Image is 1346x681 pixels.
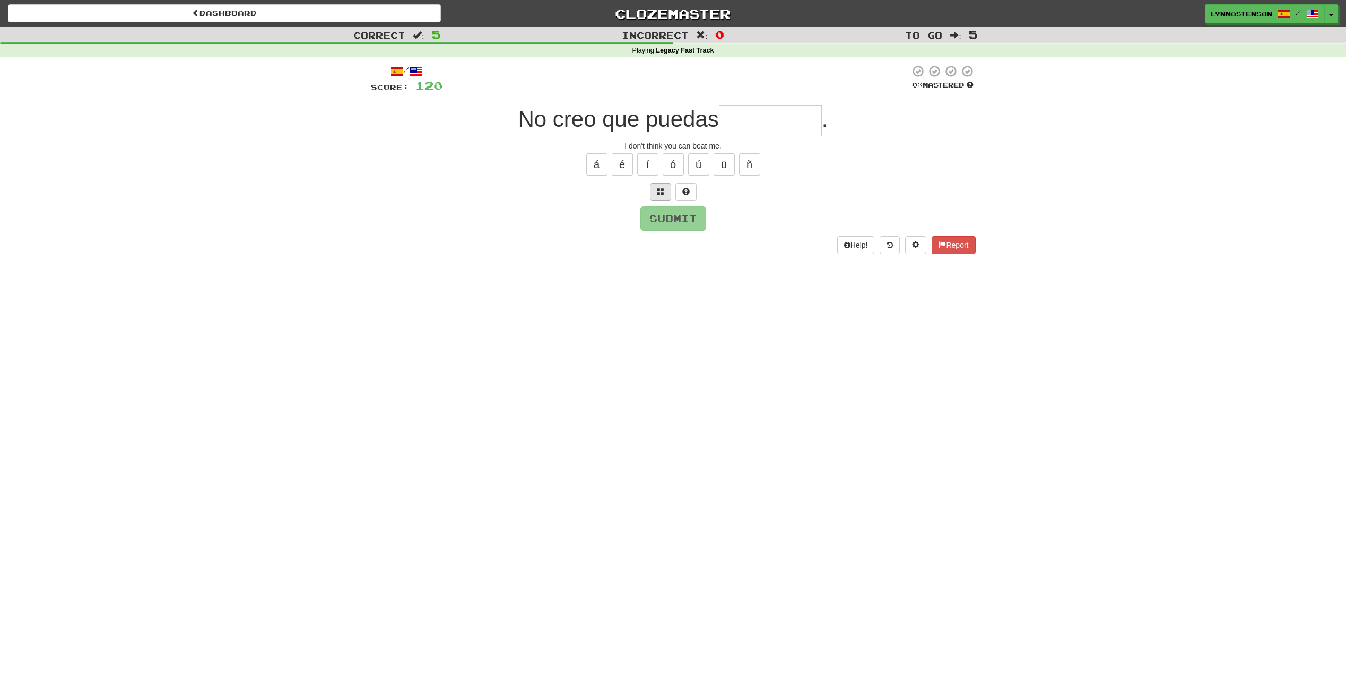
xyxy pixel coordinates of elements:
[650,183,671,201] button: Switch sentence to multiple choice alt+p
[969,28,978,41] span: 5
[905,30,942,40] span: To go
[586,153,607,176] button: á
[837,236,875,254] button: Help!
[413,31,424,40] span: :
[518,107,719,132] span: No creo que puedas
[932,236,975,254] button: Report
[637,153,658,176] button: í
[371,65,442,78] div: /
[688,153,709,176] button: ú
[675,183,697,201] button: Single letter hint - you only get 1 per sentence and score half the points! alt+h
[353,30,405,40] span: Correct
[457,4,890,23] a: Clozemaster
[371,83,409,92] span: Score:
[910,81,976,90] div: Mastered
[696,31,708,40] span: :
[715,28,724,41] span: 0
[612,153,633,176] button: é
[415,79,442,92] span: 120
[371,141,976,151] div: I don't think you can beat me.
[912,81,923,89] span: 0 %
[714,153,735,176] button: ü
[622,30,689,40] span: Incorrect
[739,153,760,176] button: ñ
[950,31,961,40] span: :
[640,206,706,231] button: Submit
[1296,8,1301,16] span: /
[880,236,900,254] button: Round history (alt+y)
[663,153,684,176] button: ó
[1205,4,1325,23] a: lynnostenson /
[822,107,828,132] span: .
[432,28,441,41] span: 5
[1211,9,1272,19] span: lynnostenson
[656,47,714,54] strong: Legacy Fast Track
[8,4,441,22] a: Dashboard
